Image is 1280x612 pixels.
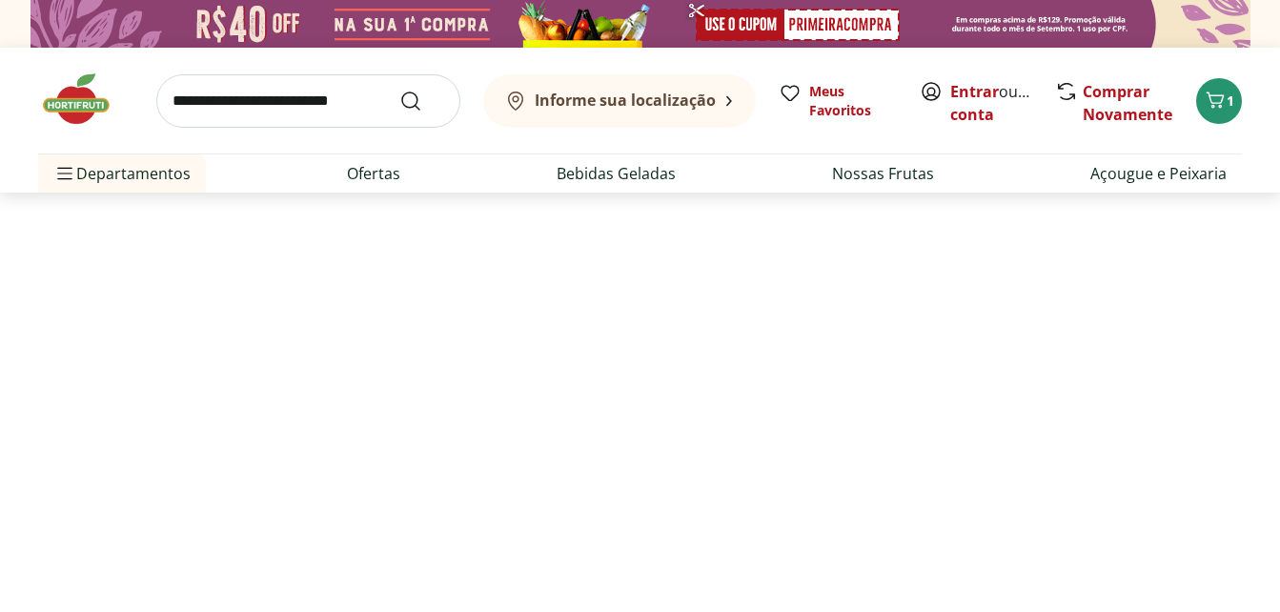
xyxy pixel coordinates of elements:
span: Meus Favoritos [809,82,897,120]
a: Bebidas Geladas [557,162,676,185]
a: Nossas Frutas [832,162,934,185]
input: search [156,74,460,128]
span: Departamentos [53,151,191,196]
a: Comprar Novamente [1083,81,1172,125]
button: Carrinho [1196,78,1242,124]
a: Meus Favoritos [779,82,897,120]
a: Entrar [950,81,999,102]
b: Informe sua localização [535,90,716,111]
span: ou [950,80,1035,126]
button: Menu [53,151,76,196]
a: Criar conta [950,81,1055,125]
a: Açougue e Peixaria [1090,162,1227,185]
span: 1 [1227,92,1234,110]
button: Submit Search [399,90,445,112]
button: Informe sua localização [483,74,756,128]
a: Ofertas [347,162,400,185]
img: Hortifruti [38,71,133,128]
